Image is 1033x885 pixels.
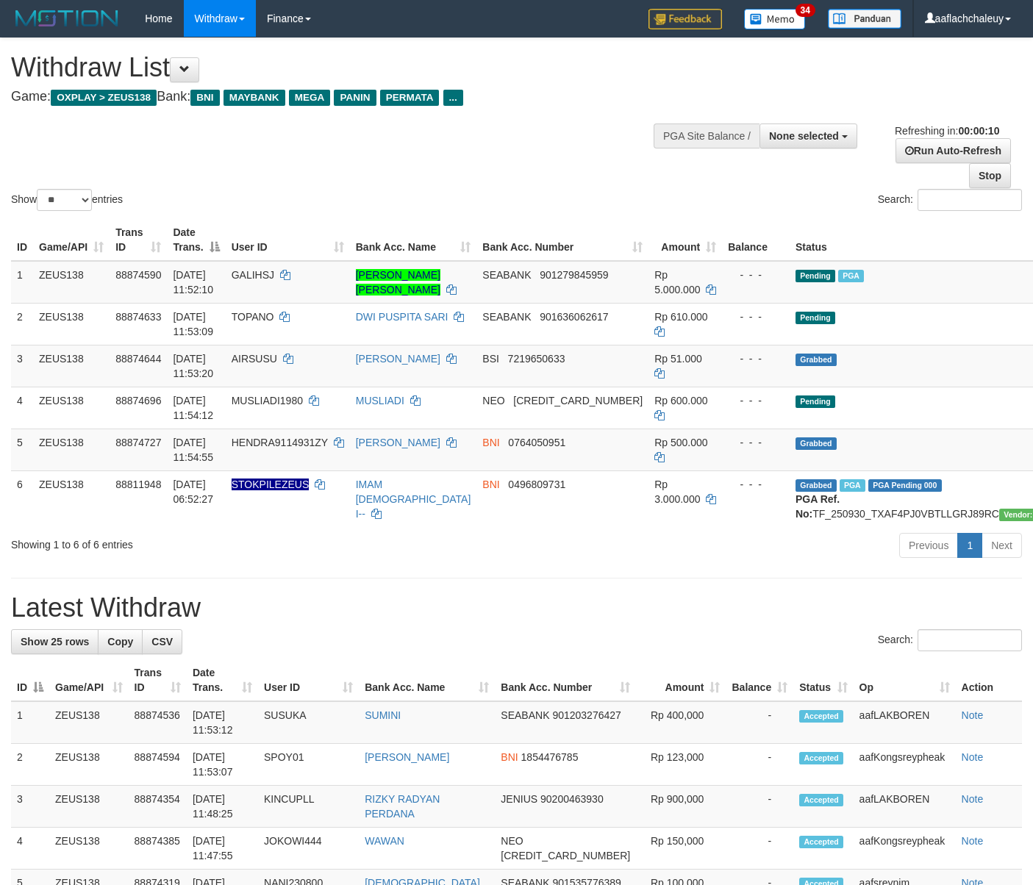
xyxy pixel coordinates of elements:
img: MOTION_logo.png [11,7,123,29]
td: aafLAKBOREN [854,786,956,828]
td: 5 [11,429,33,470]
th: User ID: activate to sort column ascending [258,659,359,701]
td: 1 [11,701,49,744]
img: Feedback.jpg [648,9,722,29]
span: [DATE] 11:53:09 [173,311,213,337]
span: Rp 3.000.000 [654,479,700,505]
span: Marked by aafsolysreylen [838,270,864,282]
td: ZEUS138 [33,387,110,429]
span: Copy 901636062617 to clipboard [540,311,608,323]
a: IMAM [DEMOGRAPHIC_DATA] I-- [356,479,471,520]
th: Status: activate to sort column ascending [793,659,853,701]
span: Grabbed [796,437,837,450]
td: 88874594 [129,744,187,786]
td: Rp 150,000 [636,828,726,870]
span: MAYBANK [224,90,285,106]
strong: 00:00:10 [958,125,999,137]
span: Accepted [799,836,843,848]
td: JOKOWI444 [258,828,359,870]
span: Accepted [799,794,843,806]
span: Pending [796,395,835,408]
td: 1 [11,261,33,304]
span: 88874727 [115,437,161,448]
span: [DATE] 11:52:10 [173,269,213,295]
span: Rp 600.000 [654,395,707,406]
a: CSV [142,629,182,654]
th: Date Trans.: activate to sort column ascending [187,659,258,701]
th: Game/API: activate to sort column ascending [33,219,110,261]
span: [DATE] 06:52:27 [173,479,213,505]
a: Next [982,533,1022,558]
td: KINCUPLL [258,786,359,828]
span: MEGA [289,90,331,106]
td: ZEUS138 [33,429,110,470]
span: BNI [190,90,219,106]
span: Rp 51.000 [654,353,702,365]
label: Search: [878,629,1022,651]
span: CSV [151,636,173,648]
img: panduan.png [828,9,901,29]
span: Grabbed [796,354,837,366]
th: Balance: activate to sort column ascending [726,659,793,701]
span: Copy 1854476785 to clipboard [521,751,579,763]
td: Rp 400,000 [636,701,726,744]
span: Accepted [799,710,843,723]
span: Rp 500.000 [654,437,707,448]
span: Copy 5859457168856576 to clipboard [513,395,643,406]
a: Note [962,793,984,805]
label: Show entries [11,189,123,211]
span: Rp 610.000 [654,311,707,323]
td: ZEUS138 [33,303,110,345]
th: Amount: activate to sort column ascending [648,219,722,261]
select: Showentries [37,189,92,211]
span: PANIN [334,90,376,106]
img: Button%20Memo.svg [744,9,806,29]
span: JENIUS [501,793,537,805]
a: 1 [957,533,982,558]
td: aafLAKBOREN [854,701,956,744]
b: PGA Ref. No: [796,493,840,520]
span: OXPLAY > ZEUS138 [51,90,157,106]
td: - [726,744,793,786]
th: ID [11,219,33,261]
input: Search: [918,189,1022,211]
td: ZEUS138 [49,744,129,786]
td: Rp 123,000 [636,744,726,786]
td: [DATE] 11:53:07 [187,744,258,786]
td: aafKongsreypheak [854,828,956,870]
span: Nama rekening ada tanda titik/strip, harap diedit [232,479,310,490]
span: SEABANK [482,269,531,281]
a: Note [962,751,984,763]
div: - - - [728,393,784,408]
div: - - - [728,435,784,450]
div: PGA Site Balance / [654,123,759,148]
th: Trans ID: activate to sort column ascending [129,659,187,701]
th: Action [956,659,1022,701]
td: 4 [11,828,49,870]
span: BNI [482,437,499,448]
td: ZEUS138 [33,470,110,527]
td: - [726,786,793,828]
th: Bank Acc. Number: activate to sort column ascending [495,659,636,701]
td: 3 [11,345,33,387]
span: Pending [796,270,835,282]
div: - - - [728,351,784,366]
a: Copy [98,629,143,654]
a: Stop [969,163,1011,188]
span: PGA Pending [868,479,942,492]
td: ZEUS138 [49,828,129,870]
td: ZEUS138 [33,345,110,387]
span: AIRSUSU [232,353,277,365]
span: 88811948 [115,479,161,490]
th: Date Trans.: activate to sort column descending [167,219,225,261]
td: - [726,828,793,870]
span: [DATE] 11:53:20 [173,353,213,379]
td: Rp 900,000 [636,786,726,828]
span: [DATE] 11:54:12 [173,395,213,421]
td: 6 [11,470,33,527]
td: [DATE] 11:53:12 [187,701,258,744]
th: Bank Acc. Name: activate to sort column ascending [350,219,477,261]
th: ID: activate to sort column descending [11,659,49,701]
span: ... [443,90,463,106]
span: SEABANK [501,709,549,721]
